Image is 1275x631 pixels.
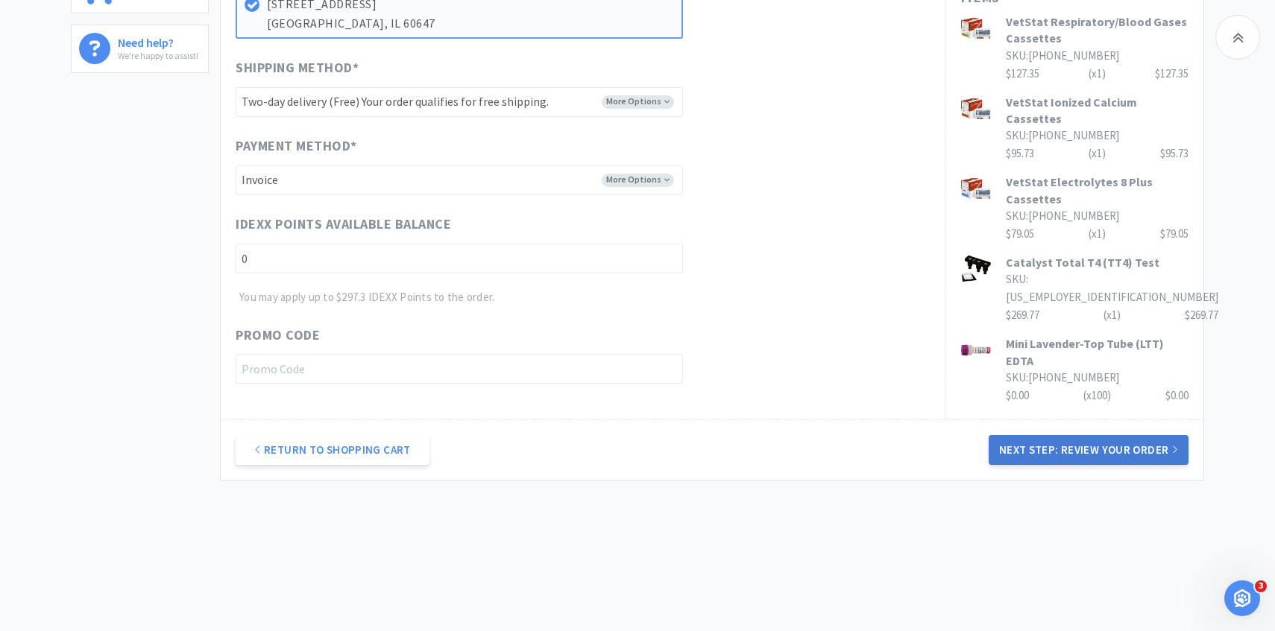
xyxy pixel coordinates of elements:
div: $79.05 [1160,225,1189,243]
div: $269.77 [1185,306,1218,324]
span: Shipping Method * [236,57,359,79]
p: You may apply up to $297.3 IDEXX Points to the order. [239,288,683,306]
span: 3 [1255,580,1267,592]
h6: Need help? [118,33,198,48]
span: Payment Method * [236,136,357,157]
img: 1e3e3d88120c44a09c001d02d3ccd64f_175269.png [961,174,991,203]
input: IDEXX Points [236,244,683,273]
div: (x 1 ) [1089,145,1106,162]
div: (x 100 ) [1083,387,1111,405]
span: SKU: [PHONE_NUMBER] [1006,128,1119,142]
h3: Catalyst Total T4 (TT4) Test [1006,254,1218,270]
div: $0.00 [1006,387,1189,405]
span: SKU: [PHONE_NUMBER] [1006,209,1119,223]
span: SKU: [US_EMPLOYER_IDENTIFICATION_NUMBER] [1006,272,1218,304]
h3: VetStat Electrolytes 8 Plus Cassettes [1006,174,1189,207]
h3: VetStat Ionized Calcium Cassettes [1006,94,1189,127]
img: ddbfbefbcb2541eea7575fc5ea11d5d8_471541.png [961,335,991,365]
div: $269.77 [1006,306,1218,324]
span: SKU: [PHONE_NUMBER] [1006,370,1119,384]
p: [GEOGRAPHIC_DATA], IL 60647 [267,14,674,34]
iframe: Intercom live chat [1224,580,1260,616]
div: $0.00 [1165,387,1189,405]
div: $95.73 [1006,145,1189,162]
h3: Mini Lavender-Top Tube (LTT) EDTA [1006,335,1189,369]
div: $79.05 [1006,225,1189,243]
img: 7c35a931addf45a2aefa1b706d107f1c_175210.png [961,254,991,284]
div: $95.73 [1160,145,1189,162]
div: $127.35 [1155,65,1189,83]
img: 80e5670daeb54d7ea31d8776f66359bf_175227.png [961,13,991,43]
div: (x 1 ) [1089,65,1106,83]
div: (x 1 ) [1089,225,1106,243]
a: Return to Shopping Cart [236,435,429,465]
p: We're happy to assist! [118,48,198,63]
button: Next Step: Review Your Order [989,435,1189,465]
div: $127.35 [1006,65,1189,83]
img: 46107a6c7feb46c28d85563f91a7de42_175381.png [961,94,991,124]
span: IDEXX Points available balance [236,214,451,235]
span: SKU: [PHONE_NUMBER] [1006,48,1119,63]
span: Promo Code [236,325,320,346]
h3: VetStat Respiratory/Blood Gases Cassettes [1006,13,1189,47]
input: Promo Code [236,354,683,384]
div: (x 1 ) [1104,306,1121,324]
